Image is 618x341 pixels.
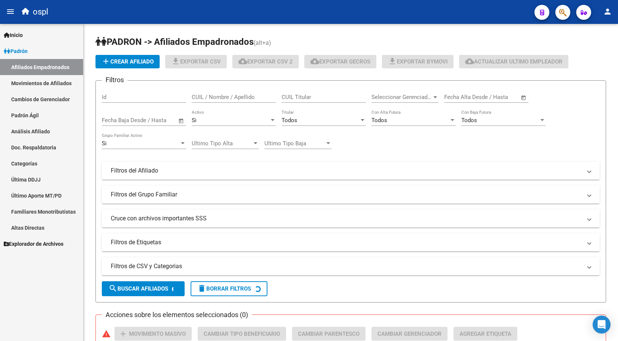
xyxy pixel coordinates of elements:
mat-expansion-panel-header: Filtros de Etiquetas [102,233,600,251]
div: Open Intercom Messenger [593,316,611,334]
span: Exportar CSV 2 [238,58,293,65]
button: Cambiar Tipo Beneficiario [198,327,286,341]
button: Buscar Afiliados [102,281,185,296]
span: PADRON -> Afiliados Empadronados [95,37,254,47]
span: Buscar Afiliados [109,285,168,292]
mat-panel-title: Filtros de CSV y Categorias [111,262,582,270]
mat-icon: search [109,284,117,293]
mat-icon: file_download [388,57,397,66]
button: Crear Afiliado [95,55,160,68]
mat-icon: cloud_download [238,57,247,66]
button: Cambiar Parentesco [292,327,366,341]
button: Exportar CSV 2 [232,55,299,68]
span: Cambiar Gerenciador [377,331,442,337]
button: Borrar Filtros [191,281,267,296]
mat-icon: warning [102,329,111,338]
mat-icon: cloud_download [465,57,474,66]
mat-icon: add [119,329,128,338]
mat-expansion-panel-header: Filtros de CSV y Categorias [102,257,600,275]
span: Actualizar ultimo Empleador [465,58,562,65]
button: Movimiento Masivo [114,327,192,341]
mat-icon: delete [197,284,206,293]
mat-icon: person [603,7,612,16]
mat-panel-title: Filtros del Grupo Familiar [111,190,582,199]
button: Actualizar ultimo Empleador [459,55,568,68]
span: Explorador de Archivos [4,240,63,248]
mat-expansion-panel-header: Filtros del Grupo Familiar [102,186,600,204]
input: Fecha inicio [102,117,132,124]
mat-expansion-panel-header: Filtros del Afiliado [102,162,600,180]
span: Seleccionar Gerenciador [371,94,432,100]
button: Cambiar Gerenciador [371,327,448,341]
span: (alt+a) [254,39,271,46]
span: Crear Afiliado [101,58,154,65]
button: Agregar Etiqueta [454,327,517,341]
span: Todos [282,117,297,124]
span: Inicio [4,31,23,39]
span: Todos [371,117,387,124]
span: Movimiento Masivo [129,331,186,337]
input: Fecha inicio [444,94,474,100]
span: Cambiar Parentesco [298,331,360,337]
button: Exportar GECROS [304,55,376,68]
span: Exportar CSV [171,58,221,65]
span: Borrar Filtros [197,285,251,292]
span: Si [102,140,107,147]
mat-panel-title: Filtros de Etiquetas [111,238,582,247]
mat-expansion-panel-header: Cruce con archivos importantes SSS [102,210,600,227]
mat-icon: file_download [171,57,180,66]
button: Open calendar [177,117,186,125]
span: Cambiar Tipo Beneficiario [204,331,280,337]
mat-icon: add [101,57,110,66]
h3: Filtros [102,75,128,85]
button: Exportar CSV [165,55,227,68]
mat-icon: cloud_download [310,57,319,66]
span: Ultimo Tipo Alta [192,140,252,147]
span: Ultimo Tipo Baja [264,140,325,147]
h3: Acciones sobre los elementos seleccionados (0) [102,310,252,320]
input: Fecha fin [481,94,517,100]
mat-panel-title: Filtros del Afiliado [111,167,582,175]
span: Todos [461,117,477,124]
mat-panel-title: Cruce con archivos importantes SSS [111,214,582,223]
input: Fecha fin [139,117,175,124]
span: Si [192,117,197,124]
span: Exportar GECROS [310,58,370,65]
span: Exportar Bymovi [388,58,448,65]
span: ospl [33,4,48,20]
button: Open calendar [520,93,528,102]
span: Agregar Etiqueta [459,331,511,337]
mat-icon: menu [6,7,15,16]
button: Exportar Bymovi [382,55,454,68]
span: Padrón [4,47,28,55]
